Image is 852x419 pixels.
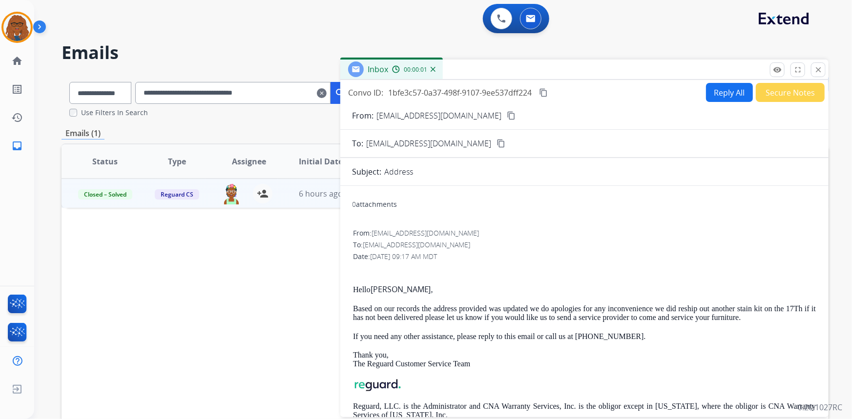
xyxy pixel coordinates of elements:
[348,87,383,99] p: Convo ID:
[353,379,402,392] img: Reguard+Logotype+Color_WBG_S.png
[404,66,427,74] span: 00:00:01
[11,55,23,67] mat-icon: home
[155,189,199,200] span: Reguard CS
[3,14,31,41] img: avatar
[62,127,104,140] p: Emails (1)
[62,43,829,62] h2: Emails
[507,111,516,120] mat-icon: content_copy
[353,252,816,261] div: Date:
[706,83,753,102] button: Reply All
[798,401,842,413] p: 0.20.1027RC
[81,108,148,118] label: Use Filters In Search
[352,110,374,121] p: From:
[793,65,802,74] mat-icon: fullscreen
[376,110,501,121] p: [EMAIL_ADDRESS][DOMAIN_NAME]
[352,166,381,178] p: Subject:
[539,88,548,97] mat-icon: content_copy
[299,156,343,167] span: Initial Date
[334,87,346,99] mat-icon: search
[372,228,479,238] span: [EMAIL_ADDRESS][DOMAIN_NAME]
[353,285,816,294] p: Hello ,
[299,188,343,199] span: 6 hours ago
[222,184,241,204] img: agent-avatar
[168,156,186,167] span: Type
[257,188,269,200] mat-icon: person_add
[353,228,816,238] div: From:
[352,200,397,209] div: attachments
[814,65,823,74] mat-icon: close
[11,140,23,152] mat-icon: inbox
[353,332,816,341] p: If you need any other assistance, please reply to this email or call us at [PHONE_NUMBER].
[366,138,491,149] span: [EMAIL_ADDRESS][DOMAIN_NAME]
[11,83,23,95] mat-icon: list_alt
[363,240,470,249] span: [EMAIL_ADDRESS][DOMAIN_NAME]
[78,189,132,200] span: Closed – Solved
[353,304,816,322] p: Based on our records the address provided was updated we do apologies for any inconvenience we di...
[370,252,437,261] span: [DATE] 09:17 AM MDT
[384,166,413,178] p: Address
[353,351,816,369] p: Thank you, The Reguard Customer Service Team
[232,156,266,167] span: Assignee
[11,112,23,123] mat-icon: history
[317,87,327,99] mat-icon: clear
[368,64,388,75] span: Inbox
[353,240,816,250] div: To:
[352,200,356,209] span: 0
[388,87,532,98] span: 1bfe3c57-0a37-498f-9107-9ee537dff224
[756,83,825,102] button: Secure Notes
[371,284,431,295] strong: [PERSON_NAME]
[773,65,782,74] mat-icon: remove_red_eye
[352,138,363,149] p: To:
[497,139,505,148] mat-icon: content_copy
[92,156,118,167] span: Status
